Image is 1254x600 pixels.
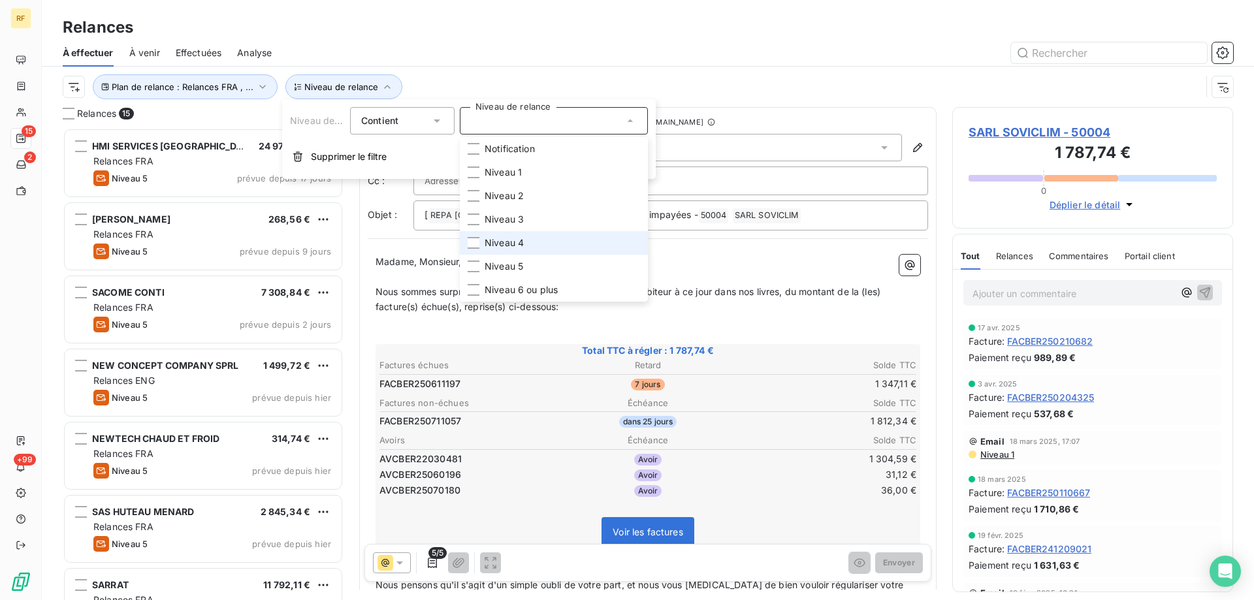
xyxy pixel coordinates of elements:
span: Relances FRA [93,521,153,532]
span: prévue depuis 9 jours [240,246,331,257]
span: 0 [1041,185,1046,196]
span: ] - Relance sur factures impayées - [544,209,698,220]
span: FACBER241209021 [1007,542,1091,556]
span: Contient [361,115,398,126]
th: Avoirs [379,434,557,447]
span: Niveau 5 [112,466,148,476]
span: SARL SOVICLIM [733,208,801,223]
span: Paiement reçu [969,502,1031,516]
span: 50004 [699,208,729,223]
span: Tout [961,251,980,261]
span: [PERSON_NAME] [92,213,170,225]
span: 5/5 [428,547,447,559]
span: Facture : [969,390,1005,404]
span: REPA [GEOGRAPHIC_DATA] [428,208,543,223]
div: Open Intercom Messenger [1210,556,1241,587]
span: Niveau 5 [112,173,148,183]
span: SAS HUTEAU MENARD [92,506,195,517]
button: Supprimer le filtre [282,142,656,171]
th: Solde TTC [739,396,917,410]
span: 15 [22,125,36,137]
span: Niveau 1 [979,449,1014,460]
span: Déplier le détail [1050,198,1121,212]
span: Portail client [1125,251,1175,261]
span: FACBER250210682 [1007,334,1093,348]
span: 1 631,63 € [1034,558,1080,572]
img: Logo LeanPay [10,571,31,592]
td: AVCBER25070180 [379,483,557,497]
span: Paiement reçu [969,558,1031,572]
span: 3 avr. 2025 [978,380,1018,388]
td: AVCBER22030481 [379,452,557,466]
th: Retard [558,358,737,372]
span: prévue depuis 2 jours [240,319,331,330]
span: Niveau de relance [290,115,370,126]
span: Analyse [237,46,272,59]
span: Objet : [368,209,397,220]
span: 537,68 € [1034,407,1074,420]
span: Madame, Monsieur, [376,256,462,267]
th: Échéance [558,396,737,410]
span: Niveau 1 [485,166,522,179]
td: 1 347,11 € [739,377,917,391]
span: 18 févr. 2025, 16:21 [1010,589,1078,597]
span: Facture : [969,486,1005,499]
span: 7 jours [631,379,664,390]
span: Supprimer le filtre [311,150,387,163]
span: 24 976,78 € [259,140,313,151]
span: Niveau 2 [485,189,524,202]
span: Niveau 4 [485,236,524,249]
span: HMI SERVICES [GEOGRAPHIC_DATA] [92,140,257,151]
span: Avoir [634,454,662,466]
th: Factures échues [379,358,557,372]
div: grid [63,128,344,600]
td: 36,00 € [739,483,917,497]
span: 7 308,84 € [261,287,311,298]
a: 2 [10,154,31,175]
span: Total TTC à régler : 1 787,74 € [378,344,918,357]
span: dans 25 jours [619,416,677,428]
span: 314,74 € [272,433,310,444]
span: prévue depuis 17 jours [237,173,331,183]
th: Factures non-échues [379,396,557,410]
button: Déplier le détail [1046,197,1140,212]
span: Avoir [634,485,662,497]
span: SARRAT [92,579,129,590]
span: Notification [485,142,535,155]
span: 11 792,11 € [263,579,310,590]
span: 2 845,34 € [261,506,311,517]
span: [ [425,209,428,220]
span: À effectuer [63,46,114,59]
span: Email [980,436,1005,447]
span: 19 févr. 2025 [978,531,1023,539]
span: 15 [119,108,133,119]
span: Relances [77,107,116,120]
span: FACBER250204325 [1007,390,1094,404]
button: Plan de relance : Relances FRA , ... [93,74,278,99]
span: À venir [129,46,160,59]
span: 17 avr. 2025 [978,324,1020,332]
div: RF [10,8,31,29]
span: Facture : [969,334,1005,348]
td: FACBER250711057 [379,414,557,428]
span: Nous sommes surpris de constater que votre compte reste débiteur à ce jour dans nos livres, du mo... [376,286,883,312]
span: 989,89 € [1034,351,1076,364]
span: SARL SOVICLIM - 50004 [969,123,1217,141]
span: Plan de relance : Relances FRA , ... [112,82,253,92]
span: NEWTECH CHAUD ET FROID [92,433,219,444]
span: Voir les factures [613,526,683,537]
span: Relances FRA [93,229,153,240]
th: Solde TTC [739,434,917,447]
span: 268,56 € [268,213,310,225]
span: Relances FRA [93,448,153,459]
span: Niveau 5 [112,539,148,549]
td: 1 304,59 € [739,452,917,466]
h3: 1 787,74 € [969,141,1217,167]
span: FACBER250611197 [379,377,460,390]
span: 18 mars 2025, 17:07 [1010,437,1080,445]
h3: Relances [63,16,133,39]
th: Échéance [558,434,737,447]
span: Niveau 5 [112,246,148,257]
span: +99 [14,454,36,466]
button: Envoyer [875,552,923,573]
